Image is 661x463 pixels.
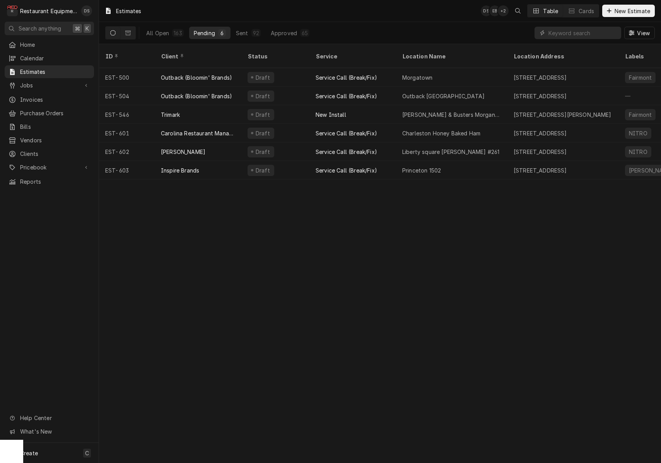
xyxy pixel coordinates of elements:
div: Table [543,7,558,15]
div: 65 [302,29,308,37]
span: Estimates [20,68,90,76]
div: Draft [254,166,271,174]
a: Home [5,38,94,51]
div: 92 [253,29,259,37]
div: Service Call (Break/Fix) [316,129,377,137]
div: Outback (Bloomin' Brands) [161,73,232,82]
span: Clients [20,150,90,158]
div: EST-601 [99,124,155,142]
a: Go to What's New [5,425,94,438]
div: Carolina Restaurant Management (Honey Baked Ham) [161,129,235,137]
div: [PERSON_NAME] [161,148,205,156]
div: ID [105,52,147,60]
div: [STREET_ADDRESS] [514,73,567,82]
a: Bills [5,120,94,133]
div: [STREET_ADDRESS] [514,129,567,137]
a: Vendors [5,134,94,147]
span: ⌘ [75,24,80,32]
span: C [85,449,89,457]
div: EST-500 [99,68,155,87]
div: [STREET_ADDRESS] [514,148,567,156]
span: Help Center [20,414,89,422]
div: EST-603 [99,161,155,179]
button: Search anything⌘K [5,22,94,35]
div: EST-602 [99,142,155,161]
div: Status [248,52,302,60]
input: Keyword search [548,27,617,39]
a: Estimates [5,65,94,78]
div: EST-504 [99,87,155,105]
div: Derek Stewart's Avatar [481,5,492,16]
div: Location Address [514,52,611,60]
div: NITRO [628,148,648,156]
div: Approved [271,29,297,37]
div: EB [489,5,500,16]
a: Calendar [5,52,94,65]
span: Jobs [20,81,79,89]
div: Sent [236,29,248,37]
a: Go to Help Center [5,412,94,424]
div: Derek Stewart's Avatar [81,5,92,16]
div: Pending [194,29,215,37]
div: Outback (Bloomin' Brands) [161,92,232,100]
span: Purchase Orders [20,109,90,117]
span: View [635,29,651,37]
div: DS [481,5,492,16]
div: Charleston Honey Baked Ham [402,129,480,137]
div: Location Name [402,52,500,60]
button: New Estimate [602,5,655,17]
div: DS [81,5,92,16]
div: Service Call (Break/Fix) [316,73,377,82]
a: Invoices [5,93,94,106]
div: 6 [220,29,224,37]
div: Restaurant Equipment Diagnostics's Avatar [7,5,18,16]
span: Home [20,41,90,49]
div: Outback [GEOGRAPHIC_DATA] [402,92,485,100]
span: Search anything [19,24,61,32]
span: K [85,24,89,32]
span: Bills [20,123,90,131]
div: Inspire Brands [161,166,199,174]
div: Draft [254,129,271,137]
div: + 2 [498,5,509,16]
div: Service Call (Break/Fix) [316,92,377,100]
div: [PERSON_NAME] & Busters Morgantown [402,111,501,119]
div: Draft [254,73,271,82]
span: New Estimate [613,7,652,15]
div: Draft [254,148,271,156]
a: Clients [5,147,94,160]
div: [STREET_ADDRESS] [514,166,567,174]
button: Open search [512,5,524,17]
div: [STREET_ADDRESS] [514,92,567,100]
div: Emily Bird's Avatar [489,5,500,16]
a: Purchase Orders [5,107,94,120]
span: Reports [20,178,90,186]
div: Restaurant Equipment Diagnostics [20,7,77,15]
div: R [7,5,18,16]
div: Fairmont [628,111,652,119]
div: Cards [579,7,594,15]
div: [STREET_ADDRESS][PERSON_NAME] [514,111,611,119]
div: Service [316,52,388,60]
div: Client [161,52,234,60]
div: Morgatown [402,73,432,82]
div: Trimark [161,111,180,119]
div: Liberty square [PERSON_NAME] #261 [402,148,499,156]
div: Fairmont [628,73,652,82]
div: EST-546 [99,105,155,124]
a: Reports [5,175,94,188]
div: Princeton 1502 [402,166,441,174]
div: New Install [316,111,346,119]
span: Vendors [20,136,90,144]
div: Draft [254,92,271,100]
a: Go to Pricebook [5,161,94,174]
div: NITRO [628,129,648,137]
button: View [624,27,655,39]
span: Pricebook [20,163,79,171]
div: Service Call (Break/Fix) [316,148,377,156]
div: All Open [146,29,169,37]
span: What's New [20,427,89,436]
div: Draft [254,111,271,119]
a: Go to Jobs [5,79,94,92]
span: Create [20,450,38,456]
